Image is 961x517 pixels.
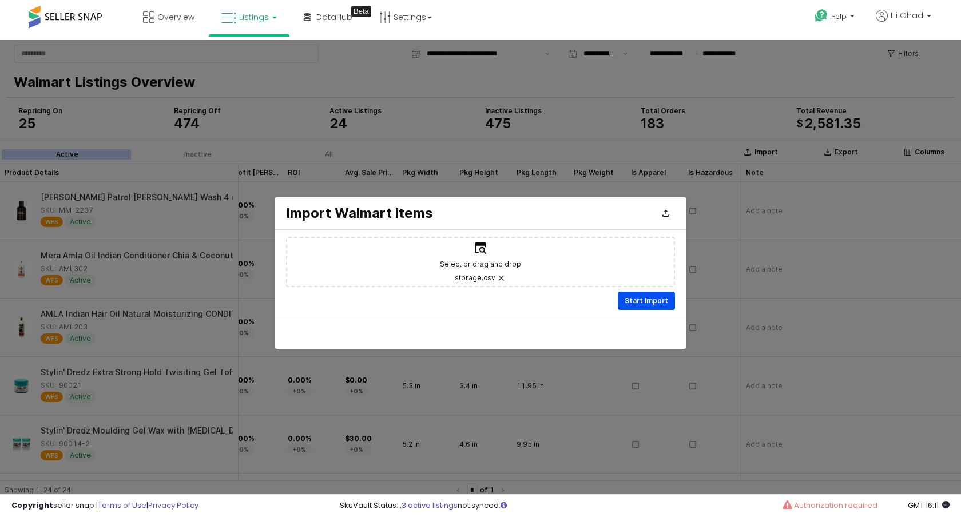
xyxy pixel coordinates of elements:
a: Privacy Policy [148,500,198,511]
p: Start Import [625,256,668,265]
a: Hi Ohad [876,10,931,35]
a: Terms of Use [98,500,146,511]
i: Get Help [814,9,828,23]
strong: Copyright [11,500,53,511]
button: Start Import [618,252,675,270]
span: Authorization required [794,500,877,511]
button: Close [657,164,675,182]
h3: Import Walmart items [286,165,575,181]
span: Select or drag and drop [440,218,521,230]
div: Tooltip anchor [351,6,371,17]
span: 2025-08-17 16:11 GMT [908,500,950,511]
div: SkuVault Status: , not synced. [340,500,950,511]
i: Click here to read more about un-synced listings. [501,502,507,509]
button: Select or drag and dropstorage.csv [495,232,507,244]
span: DataHub [316,11,352,23]
span: Help [831,11,847,21]
span: Hi Ohad [891,10,923,21]
span: Listings [239,11,269,23]
div: seller snap | | [11,500,198,511]
span: Overview [157,11,194,23]
a: 3 active listings [402,500,458,511]
span: storage.csv [455,232,495,244]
